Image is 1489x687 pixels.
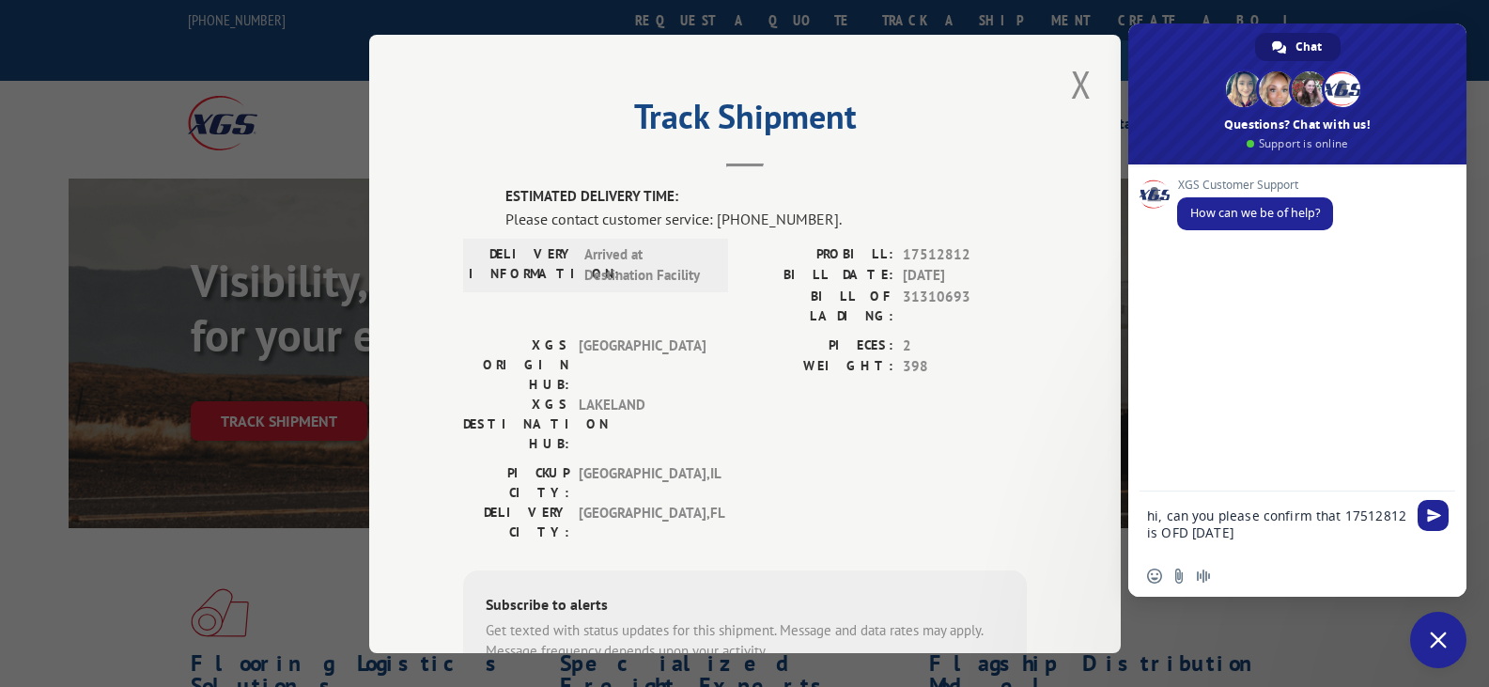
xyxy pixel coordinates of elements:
label: DELIVERY CITY: [463,502,569,541]
span: How can we be of help? [1190,205,1320,221]
label: WEIGHT: [745,356,893,378]
label: XGS DESTINATION HUB: [463,394,569,453]
textarea: Compose your message... [1147,492,1410,555]
label: PIECES: [745,335,893,356]
label: BILL OF LADING: [745,286,893,325]
span: Insert an emoji [1147,569,1162,584]
span: Send [1418,500,1449,531]
a: Close chat [1410,612,1466,668]
span: 17512812 [903,243,1027,265]
label: BILL DATE: [745,265,893,287]
h2: Track Shipment [463,103,1027,139]
label: PICKUP CITY: [463,462,569,502]
a: Chat [1255,33,1341,61]
span: [GEOGRAPHIC_DATA] , FL [579,502,706,541]
span: Audio message [1196,569,1211,584]
span: Chat [1295,33,1322,61]
span: 398 [903,356,1027,378]
span: Send a file [1171,569,1187,584]
span: LAKELAND [579,394,706,453]
span: [GEOGRAPHIC_DATA] , IL [579,462,706,502]
span: XGS Customer Support [1177,179,1333,192]
span: Arrived at Destination Facility [584,243,711,286]
label: XGS ORIGIN HUB: [463,335,569,394]
span: [DATE] [903,265,1027,287]
div: Subscribe to alerts [486,592,1004,619]
span: [GEOGRAPHIC_DATA] [579,335,706,394]
span: 31310693 [903,286,1027,325]
label: PROBILL: [745,243,893,265]
button: Close modal [1065,58,1097,110]
div: Get texted with status updates for this shipment. Message and data rates may apply. Message frequ... [486,619,1004,662]
span: 2 [903,335,1027,356]
div: Please contact customer service: [PHONE_NUMBER]. [505,207,1027,229]
label: ESTIMATED DELIVERY TIME: [505,186,1027,208]
label: DELIVERY INFORMATION: [469,243,575,286]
